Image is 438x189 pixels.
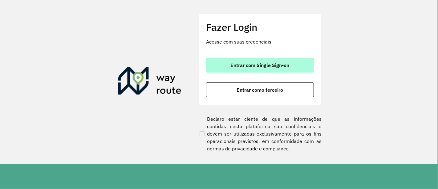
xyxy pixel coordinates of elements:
[118,67,181,97] img: Roteirizador AmbevTech
[206,58,314,73] button: button
[206,21,314,33] h2: Fazer Login
[237,87,283,92] span: Entrar como terceiro
[198,115,322,152] label: Declaro estar ciente de que as informações contidas nesta plataforma são confidenciais e devem se...
[231,63,290,68] span: Entrar com Single Sign-on
[206,82,314,97] button: button
[206,38,314,45] p: Acesse com suas credenciais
